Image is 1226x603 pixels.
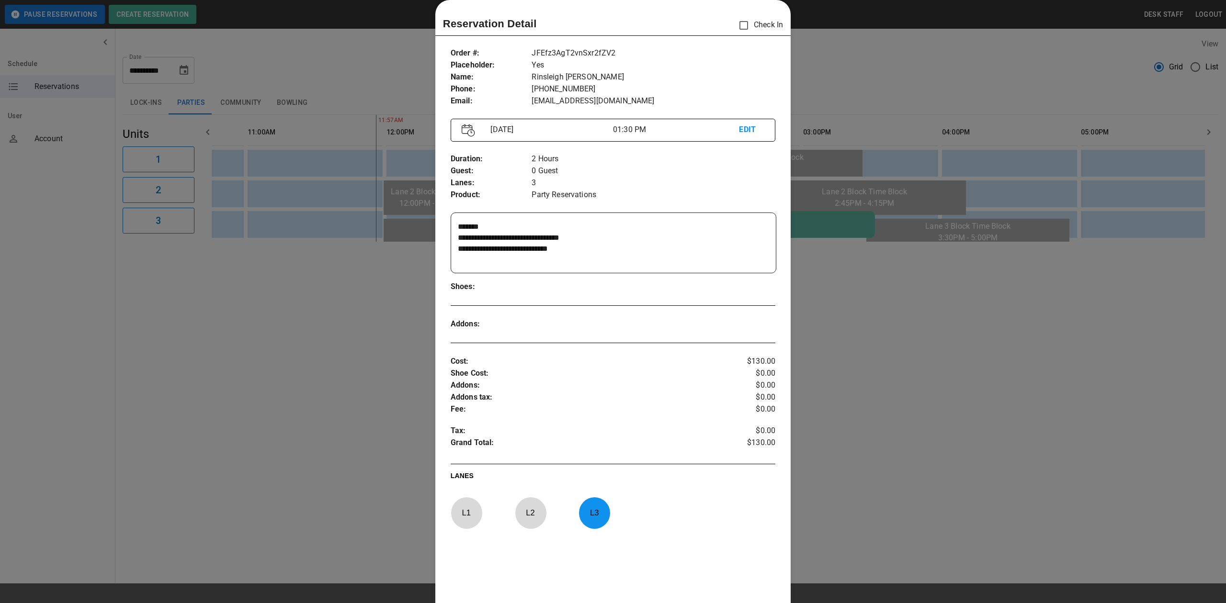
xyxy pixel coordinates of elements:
p: 2 Hours [532,153,775,165]
p: $0.00 [721,403,775,415]
p: Party Reservations [532,189,775,201]
p: Grand Total : [451,437,721,451]
p: Rinsleigh [PERSON_NAME] [532,71,775,83]
img: Vector [462,124,475,137]
p: Addons tax : [451,391,721,403]
p: Yes [532,59,775,71]
p: L 1 [451,502,482,524]
p: Order # : [451,47,532,59]
p: $0.00 [721,391,775,403]
p: $130.00 [721,356,775,368]
p: [EMAIL_ADDRESS][DOMAIN_NAME] [532,95,775,107]
p: JFEfz3AgT2vnSxr2fZV2 [532,47,775,59]
p: [PHONE_NUMBER] [532,83,775,95]
p: L 2 [515,502,546,524]
p: [DATE] [487,124,613,135]
p: Duration : [451,153,532,165]
p: Guest : [451,165,532,177]
p: Reservation Detail [443,16,537,32]
p: LANES [451,471,775,484]
p: $0.00 [721,368,775,380]
p: Email : [451,95,532,107]
p: Shoes : [451,281,532,293]
p: Addons : [451,380,721,391]
p: EDIT [739,124,764,136]
p: Placeholder : [451,59,532,71]
p: $0.00 [721,425,775,437]
p: Phone : [451,83,532,95]
p: Lanes : [451,177,532,189]
p: Name : [451,71,532,83]
p: $0.00 [721,380,775,391]
p: 01:30 PM [613,124,739,135]
p: Addons : [451,318,532,330]
p: Shoe Cost : [451,368,721,380]
p: Product : [451,189,532,201]
p: 0 Guest [532,165,775,177]
p: $130.00 [721,437,775,451]
p: Tax : [451,425,721,437]
p: Check In [734,15,783,35]
p: Cost : [451,356,721,368]
p: Fee : [451,403,721,415]
p: L 3 [579,502,610,524]
p: 3 [532,177,775,189]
